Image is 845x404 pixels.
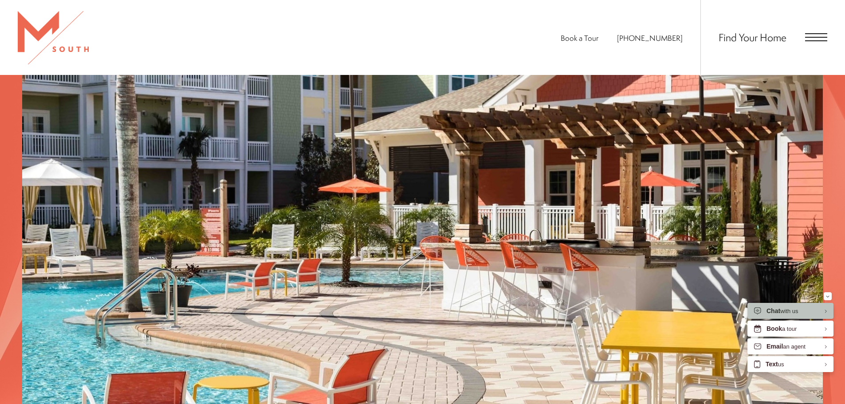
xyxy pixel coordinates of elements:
[719,30,786,44] a: Find Your Home
[617,33,683,43] span: [PHONE_NUMBER]
[805,33,827,41] button: Open Menu
[18,11,89,64] img: MSouth
[561,33,598,43] a: Book a Tour
[617,33,683,43] a: Call Us at 813-570-8014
